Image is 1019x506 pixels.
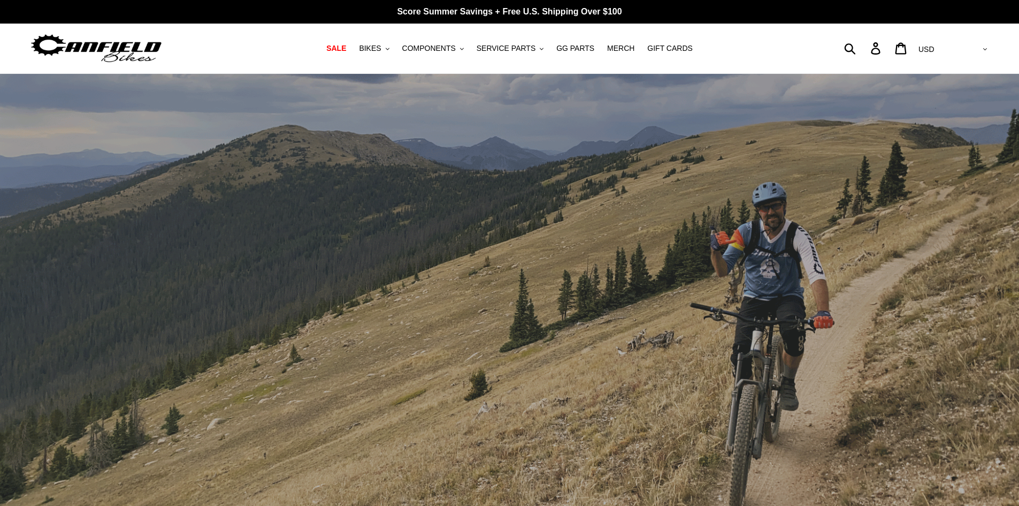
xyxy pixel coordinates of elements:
a: MERCH [602,41,640,56]
span: SERVICE PARTS [477,44,535,53]
button: BIKES [354,41,394,56]
button: COMPONENTS [397,41,469,56]
a: SALE [321,41,351,56]
span: SALE [326,44,346,53]
input: Search [850,36,877,60]
span: BIKES [359,44,381,53]
button: SERVICE PARTS [471,41,549,56]
a: GG PARTS [551,41,600,56]
img: Canfield Bikes [29,32,163,65]
span: COMPONENTS [402,44,456,53]
span: GIFT CARDS [647,44,693,53]
span: GG PARTS [556,44,594,53]
span: MERCH [607,44,634,53]
a: GIFT CARDS [642,41,698,56]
